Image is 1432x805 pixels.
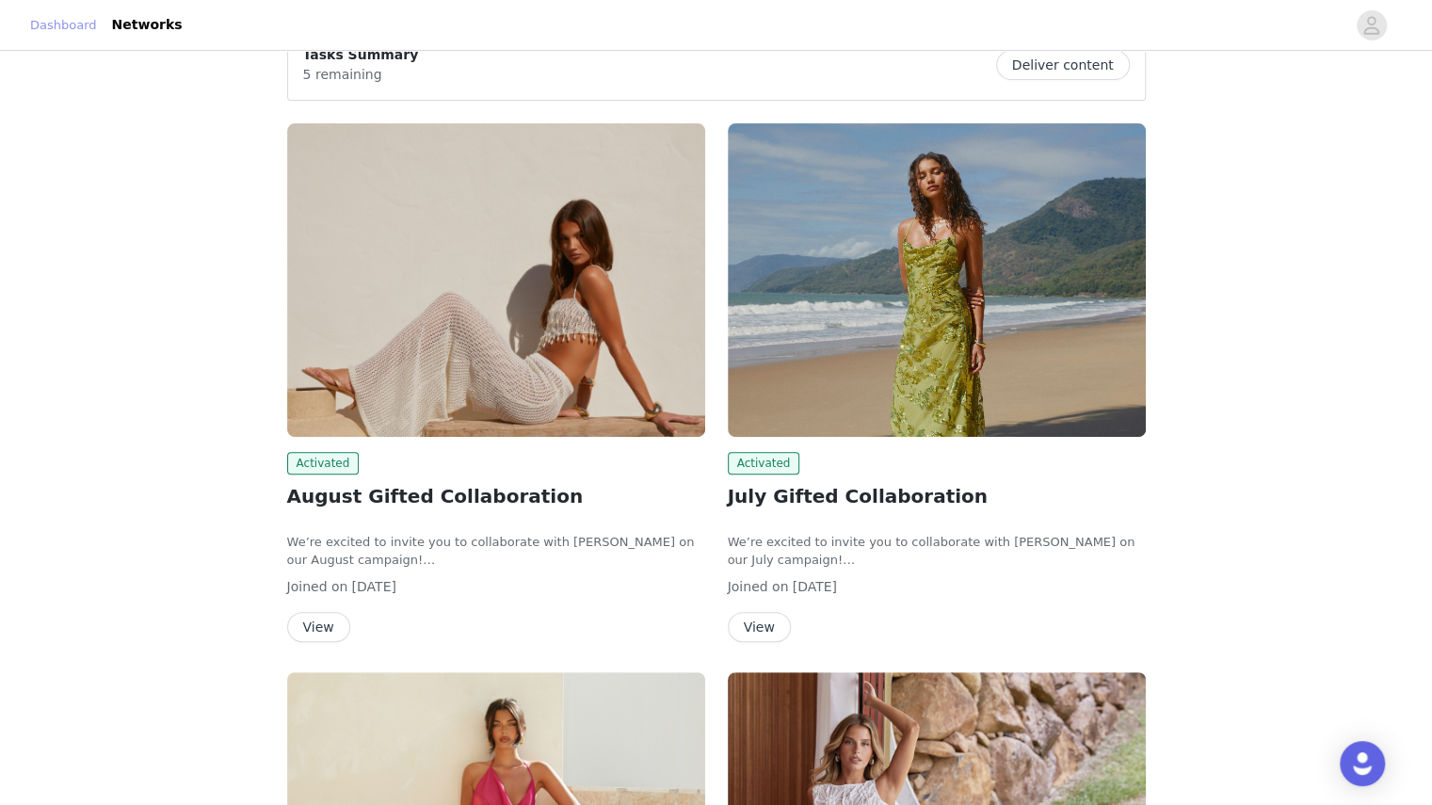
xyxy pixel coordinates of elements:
img: Peppermayo USA [287,123,705,437]
span: Joined on [728,579,789,594]
div: avatar [1362,10,1380,40]
img: Peppermayo USA [728,123,1146,437]
button: View [287,612,350,642]
span: Activated [287,452,360,475]
a: Dashboard [30,16,97,35]
a: Networks [101,4,194,46]
p: Tasks Summary [303,45,419,65]
p: 5 remaining [303,65,419,85]
p: We’re excited to invite you to collaborate with [PERSON_NAME] on our July campaign! [728,533,1146,570]
span: Joined on [287,579,348,594]
a: View [728,620,791,635]
span: [DATE] [793,579,837,594]
span: [DATE] [352,579,396,594]
a: View [287,620,350,635]
p: We’re excited to invite you to collaborate with [PERSON_NAME] on our August campaign! [287,533,705,570]
h2: July Gifted Collaboration [728,482,1146,510]
button: Deliver content [996,50,1130,80]
span: Activated [728,452,800,475]
h2: August Gifted Collaboration [287,482,705,510]
button: View [728,612,791,642]
div: Open Intercom Messenger [1340,741,1385,786]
